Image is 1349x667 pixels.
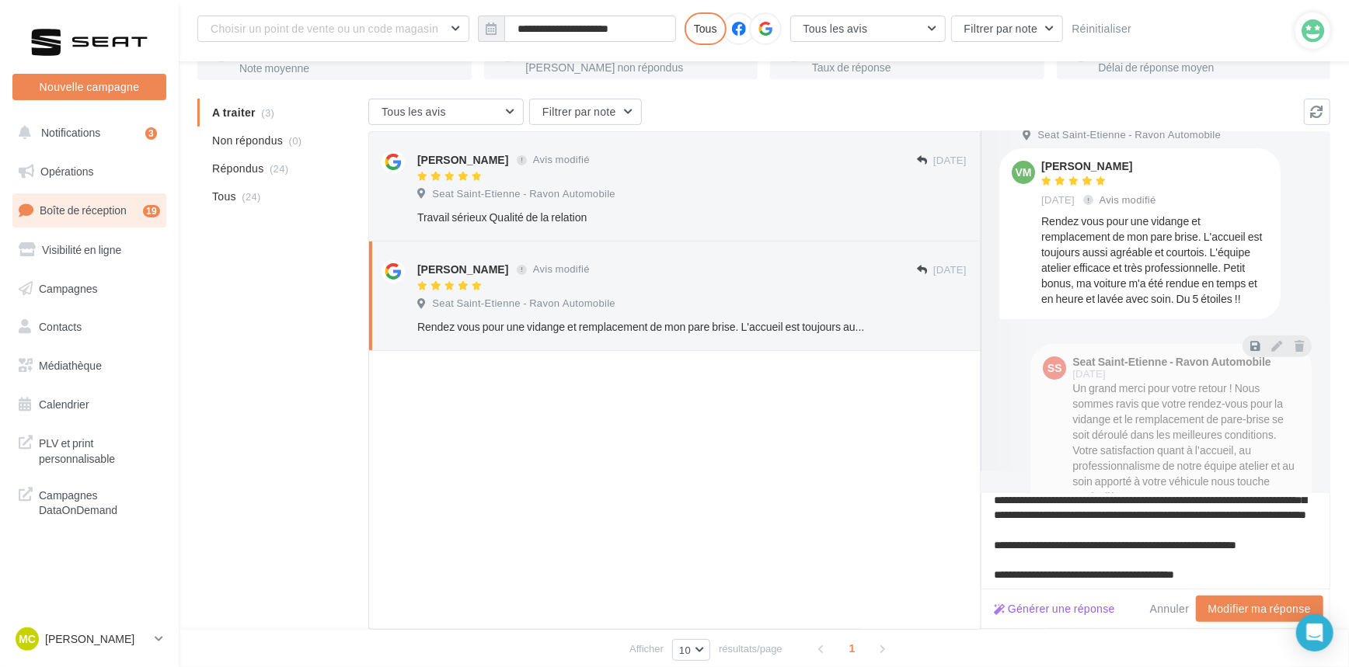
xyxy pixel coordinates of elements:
div: Note moyenne [239,63,459,74]
span: 1 [840,636,865,661]
div: Délai de réponse moyen [1099,62,1319,73]
span: Opérations [40,165,93,178]
button: 10 [672,639,710,661]
span: Afficher [629,641,664,656]
span: (0) [289,134,302,147]
a: Visibilité en ligne [9,234,169,266]
span: Calendrier [39,398,89,411]
div: Taux de réponse [812,62,1032,73]
span: Avis modifié [1100,193,1156,206]
span: Répondus [212,161,264,176]
span: VM [1016,165,1032,180]
span: [DATE] [1041,193,1075,207]
div: Tous [685,12,727,45]
button: Notifications 3 [9,116,163,149]
span: 10 [679,644,691,656]
span: Campagnes [39,281,98,294]
div: 3 [145,127,157,140]
span: [DATE] [933,154,967,168]
span: Tous [212,189,236,204]
a: Opérations [9,155,169,188]
span: [DATE] [1072,369,1106,379]
span: Seat Saint-Etienne - Ravon Automobile [432,297,615,311]
span: (24) [270,162,288,175]
button: Annuler [1144,599,1196,618]
div: [PERSON_NAME] non répondus [526,62,746,73]
button: Choisir un point de vente ou un code magasin [197,16,469,42]
button: Générer une réponse [988,599,1121,618]
button: Tous les avis [790,16,946,42]
span: (24) [242,190,260,203]
span: Seat Saint-Etienne - Ravon Automobile [1037,128,1221,142]
span: Contacts [39,320,82,333]
span: Visibilité en ligne [42,243,121,256]
a: Contacts [9,311,169,343]
button: Filtrer par note [529,99,642,125]
span: SS [1047,360,1062,376]
div: Rendez vous pour une vidange et remplacement de mon pare brise. L'accueil est toujours aussi agré... [417,319,866,335]
div: Open Intercom Messenger [1296,614,1333,651]
a: Boîte de réception19 [9,193,169,227]
span: Campagnes DataOnDemand [39,485,160,518]
a: PLV et print personnalisable [9,426,169,472]
p: [PERSON_NAME] [45,631,148,647]
span: Boîte de réception [40,203,127,217]
div: [PERSON_NAME] [417,262,508,277]
span: Seat Saint-Etienne - Ravon Automobile [432,187,615,201]
button: Modifier ma réponse [1196,596,1323,622]
a: Campagnes DataOnDemand [9,478,169,524]
div: [PERSON_NAME] [1041,161,1159,172]
span: Avis modifié [533,263,590,276]
a: Calendrier [9,388,169,421]
button: Nouvelle campagne [12,74,166,100]
span: Tous les avis [382,105,446,118]
div: Travail sérieux Qualité de la relation [417,210,866,225]
div: Seat Saint-Etienne - Ravon Automobile [1072,356,1271,367]
span: [DATE] [933,263,967,277]
span: Choisir un point de vente ou un code magasin [211,22,438,35]
span: Médiathèque [39,359,102,372]
div: 19 [143,205,160,217]
div: Rendez vous pour une vidange et remplacement de mon pare brise. L'accueil est toujours aussi agré... [1041,214,1268,307]
span: Notifications [41,126,100,139]
span: Avis modifié [533,154,590,166]
span: Non répondus [212,133,283,148]
button: Filtrer par note [951,16,1064,42]
div: [PERSON_NAME] [417,152,508,168]
button: Réinitialiser [1065,19,1138,38]
button: Tous les avis [368,99,524,125]
div: Un grand merci pour votre retour ! Nous sommes ravis que votre rendez-vous pour la vidange et le ... [1072,380,1299,598]
span: MC [19,631,36,647]
span: PLV et print personnalisable [39,433,160,466]
span: résultats/page [719,641,783,656]
a: Campagnes [9,273,169,305]
a: Médiathèque [9,349,169,382]
span: Tous les avis [803,22,868,35]
a: MC [PERSON_NAME] [12,624,166,654]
